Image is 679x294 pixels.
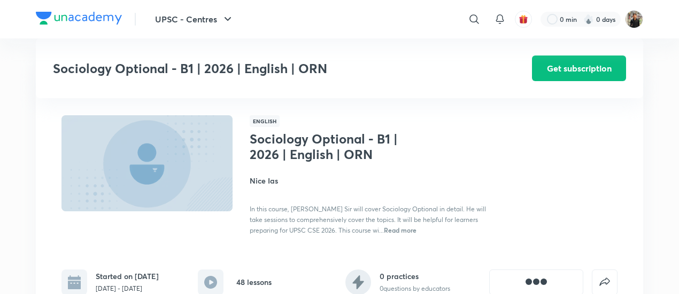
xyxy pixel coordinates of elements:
button: UPSC - Centres [149,9,241,30]
p: [DATE] - [DATE] [96,284,159,293]
h6: 0 practices [380,271,450,282]
h1: Sociology Optional - B1 | 2026 | English | ORN [250,131,425,162]
img: avatar [519,14,528,24]
span: In this course, [PERSON_NAME] Sir will cover Sociology Optional in detail. He will take sessions ... [250,205,486,234]
span: Read more [384,226,416,234]
img: Yudhishthir [625,10,643,28]
img: Company Logo [36,12,122,25]
span: English [250,115,280,127]
h4: Nice Ias [250,175,489,186]
a: Company Logo [36,12,122,27]
img: streak [583,14,594,25]
img: Thumbnail [60,114,234,212]
h6: 48 lessons [236,276,272,288]
p: 0 questions by educators [380,284,450,293]
button: avatar [515,11,532,28]
h3: Sociology Optional - B1 | 2026 | English | ORN [53,61,472,76]
button: Get subscription [532,55,626,81]
h6: Started on [DATE] [96,271,159,282]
